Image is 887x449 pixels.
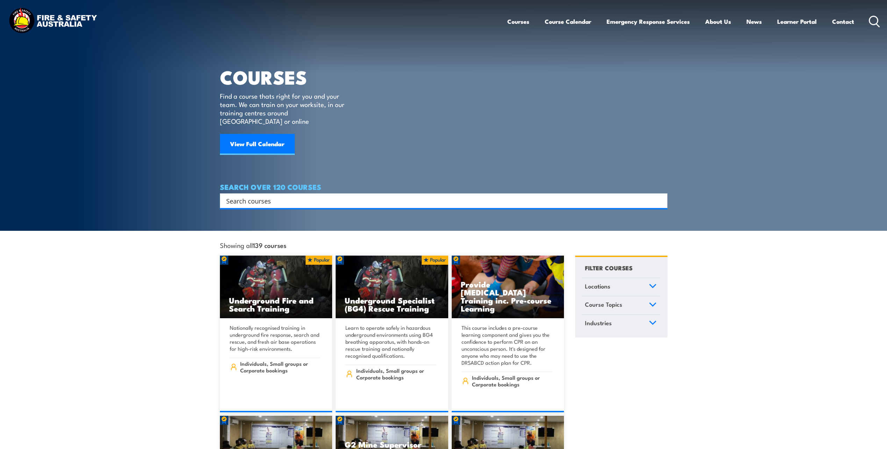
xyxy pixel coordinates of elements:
h4: SEARCH OVER 120 COURSES [220,183,667,191]
a: Locations [582,278,660,296]
a: Emergency Response Services [607,12,690,31]
span: Individuals, Small groups or Corporate bookings [472,374,552,387]
input: Search input [226,195,652,206]
a: View Full Calendar [220,134,295,155]
a: Learner Portal [777,12,817,31]
a: Underground Fire and Search Training [220,256,332,319]
p: Nationally recognised training in underground fire response, search and rescue, and fresh air bas... [230,324,321,352]
a: News [746,12,762,31]
h3: Underground Fire and Search Training [229,296,323,312]
strong: 139 courses [253,240,286,250]
p: Find a course thats right for you and your team. We can train on your worksite, in our training c... [220,92,348,125]
img: Low Voltage Rescue and Provide CPR [452,256,564,319]
img: Underground mine rescue [220,256,332,319]
h1: COURSES [220,69,355,85]
a: Course Topics [582,296,660,314]
a: Industries [582,315,660,333]
a: Provide [MEDICAL_DATA] Training inc. Pre-course Learning [452,256,564,319]
a: Course Calendar [545,12,591,31]
p: This course includes a pre-course learning component and gives you the confidence to perform CPR ... [462,324,552,366]
button: Search magnifier button [655,196,665,206]
h3: Provide [MEDICAL_DATA] Training inc. Pre-course Learning [461,280,555,312]
span: Individuals, Small groups or Corporate bookings [356,367,436,380]
span: Locations [585,281,610,291]
a: Courses [507,12,529,31]
span: Industries [585,318,612,328]
p: Learn to operate safely in hazardous underground environments using BG4 breathing apparatus, with... [345,324,436,359]
span: Course Topics [585,300,622,309]
form: Search form [228,196,653,206]
img: Underground mine rescue [336,256,448,319]
h4: FILTER COURSES [585,263,632,272]
span: Showing all [220,241,286,249]
a: Contact [832,12,854,31]
span: Individuals, Small groups or Corporate bookings [240,360,320,373]
a: Underground Specialist (BG4) Rescue Training [336,256,448,319]
h3: Underground Specialist (BG4) Rescue Training [345,296,439,312]
a: About Us [705,12,731,31]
